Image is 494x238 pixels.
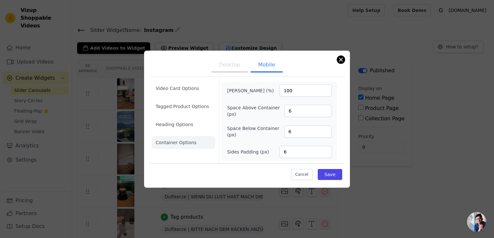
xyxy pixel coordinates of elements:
[18,10,32,15] div: v 4.0.25
[152,136,215,149] li: Container Options
[211,58,248,73] button: Desktop
[10,17,15,22] img: website_grey.svg
[152,100,215,113] li: Tagged Product Options
[71,38,108,42] div: Keywords nach Traffic
[152,118,215,131] li: Heading Options
[337,56,345,64] button: Close modal
[34,38,48,42] div: Domain
[318,169,342,180] button: Save
[227,87,274,94] label: [PERSON_NAME] (%)
[152,82,215,95] li: Video Card Options
[291,169,313,180] button: Cancel
[467,212,486,232] a: Chat öffnen
[10,10,15,15] img: logo_orange.svg
[227,125,284,138] label: Space Below Container (px)
[227,149,269,155] label: Sides Padding (px)
[64,37,69,43] img: tab_keywords_by_traffic_grey.svg
[251,58,283,73] button: Mobile
[17,17,71,22] div: Domain: [DOMAIN_NAME]
[227,104,284,117] label: Space Above Container (px)
[27,37,32,43] img: tab_domain_overview_orange.svg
